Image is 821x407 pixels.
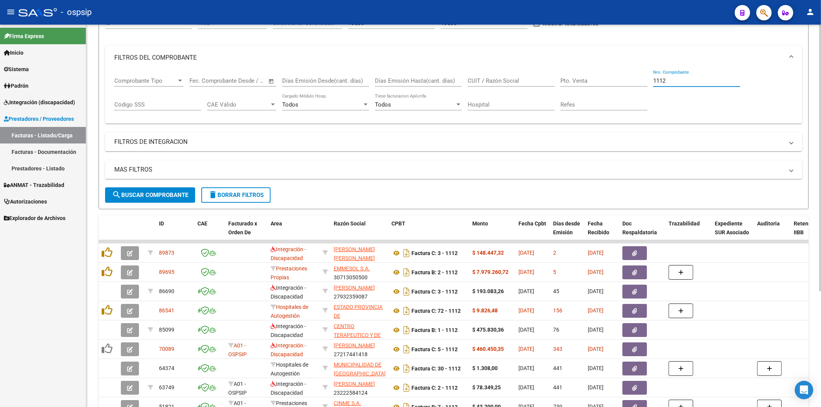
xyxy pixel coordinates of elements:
[588,269,604,275] span: [DATE]
[518,307,534,314] span: [DATE]
[271,285,306,300] span: Integración - Discapacidad
[197,220,207,227] span: CAE
[472,384,501,390] strong: $ 78.349,25
[553,365,562,371] span: 441
[518,269,534,275] span: [DATE]
[334,322,385,338] div: 30716941856
[588,327,604,333] span: [DATE]
[401,285,411,298] i: Descargar documento
[334,245,385,261] div: 27329761563
[715,220,749,235] span: Expediente SUR Asociado
[334,341,385,357] div: 27217441418
[622,220,657,235] span: Doc Respaldatoria
[794,220,819,235] span: Retencion IIBB
[588,250,604,256] span: [DATE]
[472,346,504,352] strong: $ 460.450,35
[469,215,515,249] datatable-header-cell: Monto
[472,365,498,371] strong: $ 1.308,00
[665,215,712,249] datatable-header-cell: Trazabilidad
[472,269,508,275] strong: $ 7.979.260,72
[411,250,458,256] strong: Factura C: 3 - 1112
[411,308,461,314] strong: Factura C: 72 - 1112
[712,215,754,249] datatable-header-cell: Expediente SUR Asociado
[401,247,411,259] i: Descargar documento
[411,289,458,295] strong: Factura C: 3 - 1112
[271,342,306,357] span: Integración - Discapacidad
[227,77,265,84] input: Fecha fin
[208,192,264,198] span: Borrar Filtros
[401,305,411,317] i: Descargar documento
[401,324,411,336] i: Descargar documento
[334,381,375,387] span: [PERSON_NAME]
[201,187,271,203] button: Borrar Filtros
[518,384,534,390] span: [DATE]
[553,288,559,294] span: 45
[757,220,780,227] span: Auditoria
[271,265,307,280] span: Prestaciones Propias
[105,133,802,151] mat-expansion-panel-header: FILTROS DE INTEGRACION
[114,138,784,146] mat-panel-title: FILTROS DE INTEGRACION
[156,215,194,249] datatable-header-cell: ID
[159,327,174,333] span: 85099
[588,220,609,235] span: Fecha Recibido
[588,346,604,352] span: [DATE]
[588,307,604,314] span: [DATE]
[334,220,366,227] span: Razón Social
[159,346,174,352] span: 70089
[334,360,385,377] div: 30681617783
[4,181,64,189] span: ANMAT - Trazabilidad
[553,220,580,235] span: Días desde Emisión
[411,269,458,275] strong: Factura B: 2 - 1112
[553,346,562,352] span: 343
[375,101,391,108] span: Todos
[334,323,381,364] span: CENTRO TERAPEUTICO Y DE INTEGRACION ESCOLAR INCLUIR SRL
[806,7,815,17] mat-icon: person
[411,365,461,372] strong: Factura C: 30 - 1112
[588,288,604,294] span: [DATE]
[334,303,385,319] div: 30673377544
[4,197,47,206] span: Autorizaciones
[4,214,65,222] span: Explorador de Archivos
[588,384,604,390] span: [DATE]
[334,380,385,396] div: 23222584124
[472,250,504,256] strong: $ 148.447,32
[271,381,306,396] span: Integración - Discapacidad
[411,346,458,352] strong: Factura C: 5 - 1112
[228,342,247,357] span: A01 - OSPSIP
[159,365,174,371] span: 64374
[271,362,308,377] span: Hospitales de Autogestión
[159,250,174,256] span: 89873
[4,98,75,107] span: Integración (discapacidad)
[388,215,469,249] datatable-header-cell: CPBT
[334,264,385,280] div: 30713050500
[518,250,534,256] span: [DATE]
[334,284,385,300] div: 27932359087
[105,45,802,70] mat-expansion-panel-header: FILTROS DEL COMPROBANTE
[518,327,534,333] span: [DATE]
[114,77,177,84] span: Comprobante Tipo
[114,165,784,174] mat-panel-title: MAS FILTROS
[112,192,188,198] span: Buscar Comprobante
[401,382,411,394] i: Descargar documento
[189,77,221,84] input: Fecha inicio
[550,215,585,249] datatable-header-cell: Días desde Emisión
[271,246,306,261] span: Integración - Discapacidad
[472,220,488,227] span: Monto
[4,32,44,40] span: Firma Express
[159,288,174,294] span: 86690
[518,288,534,294] span: [DATE]
[553,384,562,390] span: 441
[105,187,195,203] button: Buscar Comprobante
[61,4,92,21] span: - ospsip
[472,307,498,314] strong: $ 9.826,48
[334,362,386,385] span: MUNICIPALIDAD DE [GEOGRAPHIC_DATA][PERSON_NAME]
[271,220,282,227] span: Area
[4,82,28,90] span: Padrón
[588,365,604,371] span: [DATE]
[105,70,802,124] div: FILTROS DEL COMPROBANTE
[754,215,791,249] datatable-header-cell: Auditoria
[669,220,700,227] span: Trazabilidad
[553,250,556,256] span: 2
[331,215,388,249] datatable-header-cell: Razón Social
[585,215,619,249] datatable-header-cell: Fecha Recibido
